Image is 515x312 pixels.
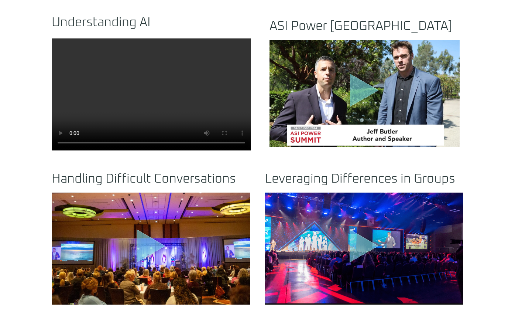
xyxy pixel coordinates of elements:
[346,229,382,268] div: Play Video
[265,173,464,185] h2: Leveraging Differences in Groups
[52,173,250,185] h2: Handling Difficult Conversations
[346,74,383,113] div: Play Video
[269,20,460,33] h2: ASI Power [GEOGRAPHIC_DATA]
[52,16,251,29] h2: Understanding AI
[133,229,169,268] div: Play Video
